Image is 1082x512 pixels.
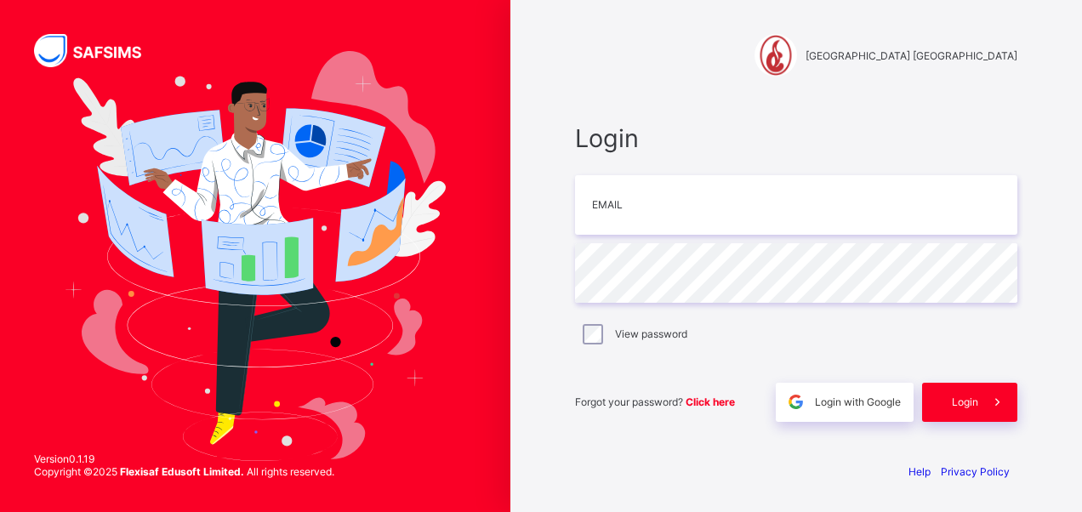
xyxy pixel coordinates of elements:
label: View password [615,327,687,340]
span: [GEOGRAPHIC_DATA] [GEOGRAPHIC_DATA] [806,49,1017,62]
a: Help [908,465,931,478]
span: Version 0.1.19 [34,452,334,465]
strong: Flexisaf Edusoft Limited. [120,465,244,478]
a: Privacy Policy [941,465,1010,478]
img: google.396cfc9801f0270233282035f929180a.svg [786,392,806,412]
a: Click here [686,395,735,408]
span: Login [952,395,978,408]
img: SAFSIMS Logo [34,34,162,67]
span: Copyright © 2025 All rights reserved. [34,465,334,478]
span: Login [575,123,1017,153]
span: Forgot your password? [575,395,735,408]
span: Login with Google [815,395,901,408]
img: Hero Image [65,51,446,461]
